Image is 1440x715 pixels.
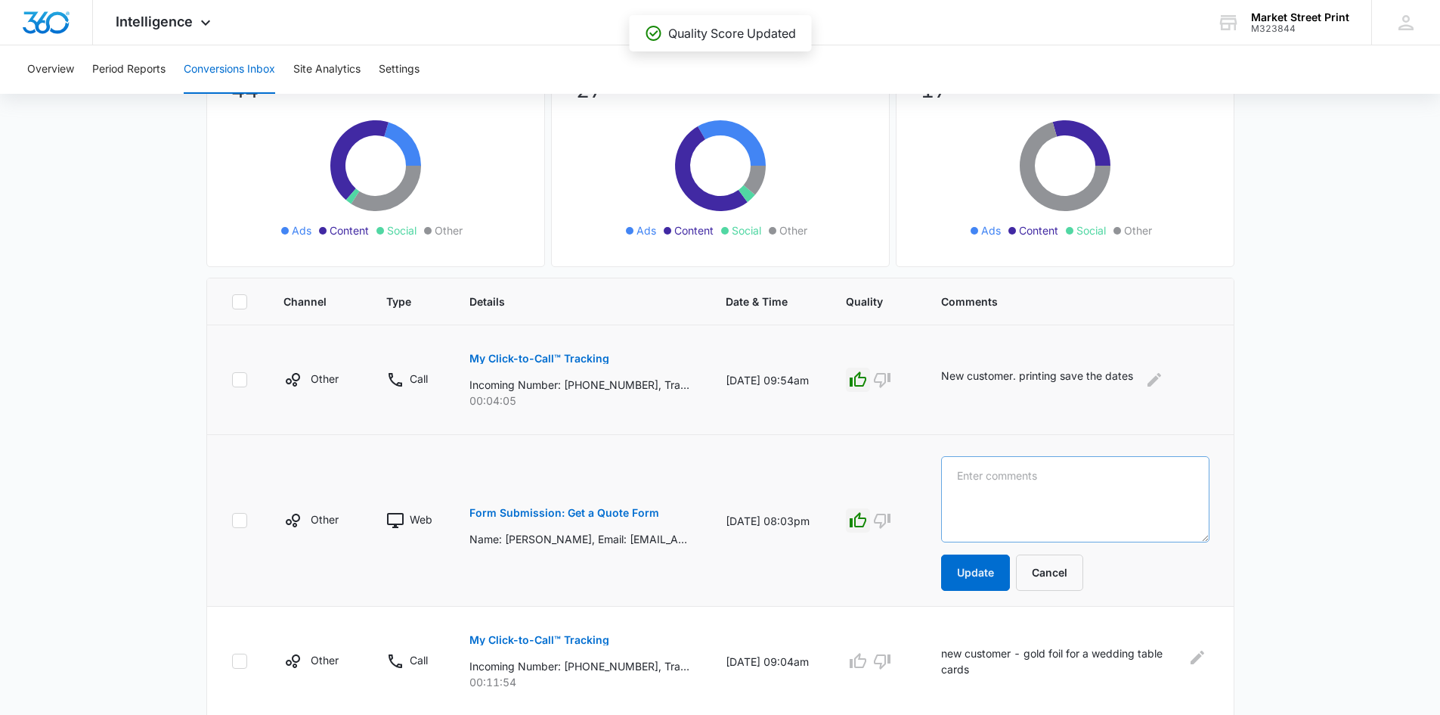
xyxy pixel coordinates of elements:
span: Quality [846,294,883,309]
p: Incoming Number: [PHONE_NUMBER], Tracking Number: [PHONE_NUMBER], Ring To: [PHONE_NUMBER], Caller... [469,377,689,393]
p: new customer - gold foil for a wedding table cards [941,645,1177,677]
button: Conversions Inbox [184,45,275,94]
p: Other [311,652,339,668]
p: Form Submission: Get a Quote Form [469,508,659,518]
td: [DATE] 08:03pm [708,435,828,607]
td: [DATE] 09:54am [708,325,828,435]
button: Edit Comments [1186,645,1209,670]
span: Social [732,222,761,238]
span: Ads [636,222,656,238]
span: Date & Time [726,294,788,309]
span: Intelligence [116,14,193,30]
span: Content [1019,222,1058,238]
button: Site Analytics [293,45,361,94]
span: Social [387,222,417,238]
span: Other [1124,222,1152,238]
button: My Click-to-Call™ Tracking [469,622,609,658]
button: Cancel [1016,555,1083,591]
p: Call [410,652,428,668]
span: Ads [292,222,311,238]
span: Type [386,294,411,309]
span: Content [674,222,714,238]
span: Comments [941,294,1187,309]
p: Other [311,371,339,387]
span: Channel [283,294,329,309]
p: Name: [PERSON_NAME], Email: [EMAIL_ADDRESS][DOMAIN_NAME], Phone: [PHONE_NUMBER], How can we help?... [469,531,689,547]
button: Update [941,555,1010,591]
span: Other [435,222,463,238]
p: New customer. printing save the dates [941,368,1133,392]
button: Form Submission: Get a Quote Form [469,495,659,531]
button: Edit Comments [1142,368,1166,392]
span: Details [469,294,667,309]
span: Ads [981,222,1001,238]
button: Overview [27,45,74,94]
button: Settings [379,45,420,94]
p: Incoming Number: [PHONE_NUMBER], Tracking Number: [PHONE_NUMBER], Ring To: [PHONE_NUMBER], Caller... [469,658,689,674]
p: Quality Score Updated [668,24,796,42]
div: account name [1251,11,1349,23]
span: Other [779,222,807,238]
span: Content [330,222,369,238]
span: Social [1076,222,1106,238]
p: 00:11:54 [469,674,689,690]
button: Period Reports [92,45,166,94]
p: Other [311,511,339,527]
p: My Click-to-Call™ Tracking [469,635,609,645]
p: My Click-to-Call™ Tracking [469,353,609,364]
div: account id [1251,23,1349,34]
p: Call [410,371,428,387]
p: 00:04:05 [469,393,689,409]
p: Web [410,511,432,527]
button: My Click-to-Call™ Tracking [469,340,609,377]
